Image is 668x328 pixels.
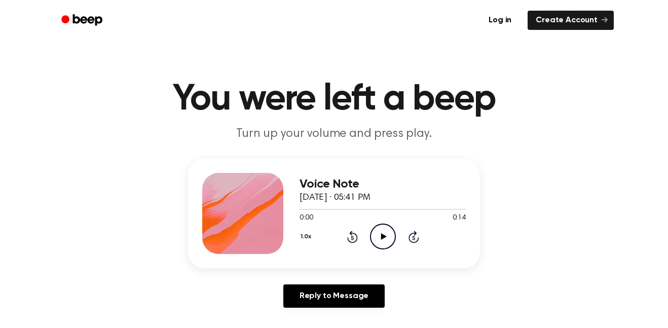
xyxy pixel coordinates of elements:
a: Create Account [528,11,614,30]
span: 0:14 [453,213,466,224]
button: 1.0x [300,228,315,245]
a: Beep [54,11,112,30]
p: Turn up your volume and press play. [139,126,529,142]
h3: Voice Note [300,177,466,191]
span: 0:00 [300,213,313,224]
span: [DATE] · 05:41 PM [300,193,370,202]
a: Log in [478,9,522,32]
h1: You were left a beep [75,81,593,118]
a: Reply to Message [283,284,385,308]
